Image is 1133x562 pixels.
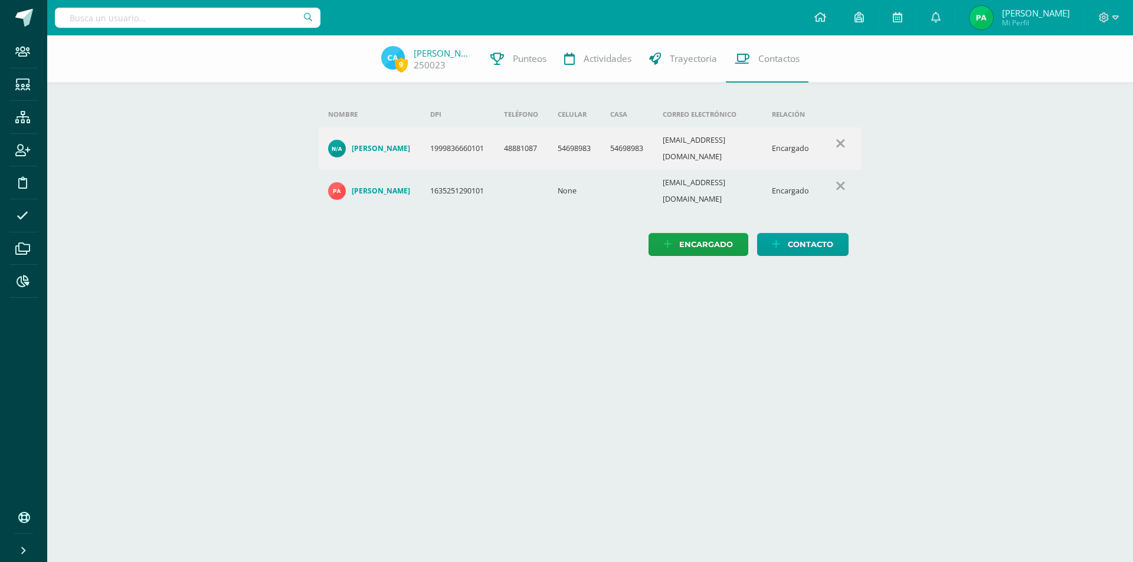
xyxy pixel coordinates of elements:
[649,233,748,256] a: Encargado
[421,101,495,127] th: DPI
[762,170,819,212] td: Encargado
[762,101,819,127] th: Relación
[482,35,555,83] a: Punteos
[1002,7,1070,19] span: [PERSON_NAME]
[548,101,601,127] th: Celular
[513,52,546,65] span: Punteos
[55,8,320,28] input: Busca un usuario...
[352,144,410,153] h4: [PERSON_NAME]
[970,6,993,29] img: ea606af391f2c2e5188f5482682bdea3.png
[640,35,726,83] a: Trayectoria
[495,127,548,170] td: 48881087
[653,170,762,212] td: [EMAIL_ADDRESS][DOMAIN_NAME]
[555,35,640,83] a: Actividades
[670,52,717,65] span: Trayectoria
[548,170,601,212] td: None
[352,186,410,196] h4: [PERSON_NAME]
[601,101,653,127] th: Casa
[328,182,346,200] img: d91d1338a4708b836e1fea0842dfe645.png
[757,233,849,256] a: Contacto
[495,101,548,127] th: Teléfono
[601,127,653,170] td: 54698983
[421,170,495,212] td: 1635251290101
[758,52,800,65] span: Contactos
[395,57,408,72] span: 9
[762,127,819,170] td: Encargado
[788,234,833,255] span: Contacto
[653,101,762,127] th: Correo electrónico
[421,127,495,170] td: 1999836660101
[319,101,421,127] th: Nombre
[726,35,808,83] a: Contactos
[328,182,411,200] a: [PERSON_NAME]
[584,52,631,65] span: Actividades
[679,234,733,255] span: Encargado
[328,140,411,157] a: [PERSON_NAME]
[653,127,762,170] td: [EMAIL_ADDRESS][DOMAIN_NAME]
[548,127,601,170] td: 54698983
[328,140,346,157] img: a972aa488de17bdaff435111e42e57df.png
[414,59,446,71] a: 250023
[381,46,405,70] img: 2d957e6d42b50995e6a0602c69c67896.png
[1002,18,1070,28] span: Mi Perfil
[414,47,473,59] a: [PERSON_NAME]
